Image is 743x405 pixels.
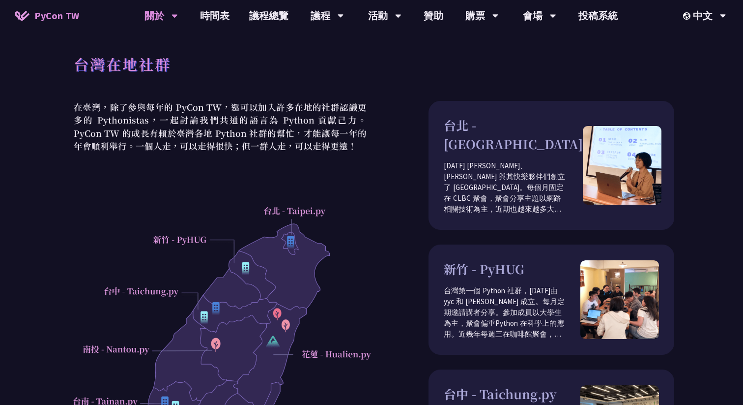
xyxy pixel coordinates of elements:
[583,126,661,205] img: taipei
[444,285,580,340] p: 台灣第一個 Python 社群，[DATE]由 yyc 和 [PERSON_NAME] 成立。每月定期邀請講者分享。參加成員以大學生為主，聚會偏重Python 在科學上的應用。近幾年每週三在咖啡...
[34,8,79,23] span: PyCon TW
[444,160,583,215] p: [DATE] [PERSON_NAME]、[PERSON_NAME] 與其快樂夥伴們創立了 [GEOGRAPHIC_DATA]。每個月固定在 CLBC 聚會，聚會分享主題以網路相關技術為主，近期...
[69,101,371,153] p: 在臺灣，除了參與每年的 PyCon TW，還可以加入許多在地的社群認識更多的 Pythonistas，一起討論我們共通的語言為 Python 貢獻己力。PyCon TW 的成長有賴於臺灣各地 P...
[444,116,583,153] h3: 台北 - [GEOGRAPHIC_DATA]
[580,260,659,339] img: pyhug
[444,260,580,279] h3: 新竹 - PyHUG
[444,385,580,404] h3: 台中 - Taichung.py
[74,49,171,79] h1: 台灣在地社群
[5,3,89,28] a: PyCon TW
[15,11,29,21] img: Home icon of PyCon TW 2025
[683,12,693,20] img: Locale Icon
